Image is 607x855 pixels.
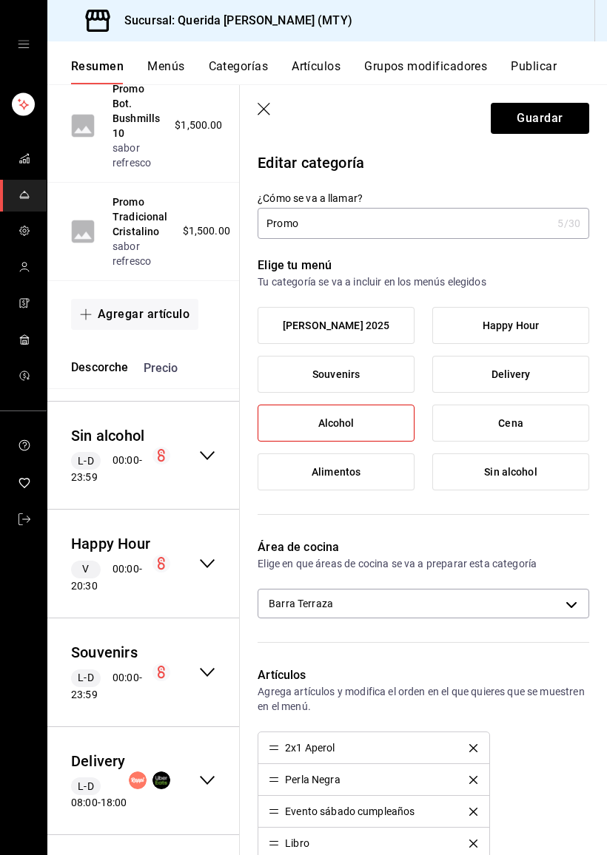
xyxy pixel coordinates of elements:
[258,274,589,289] p: Tu categoría se va a incluir en los menús elegidos
[113,239,168,268] button: sabor refresco
[71,425,144,447] button: Sin alcohol
[511,59,557,84] button: Publicar
[364,59,487,84] button: Grupos modificadores
[175,118,222,133] span: $1,500.00
[459,744,488,752] button: delete
[459,808,488,816] button: delete
[258,538,589,556] p: Área de cocina
[285,743,335,753] div: 2x1 Aperol
[71,59,607,84] div: navigation tabs
[312,368,360,381] span: Souvenirs
[209,59,269,84] button: Categorías
[71,59,124,84] button: Resumen
[483,320,539,332] span: Happy Hour
[71,533,150,555] button: Happy Hour
[71,751,126,772] button: Delivery
[113,141,160,170] button: sabor refresco
[72,779,99,794] span: L-D
[285,806,415,817] div: Evento sábado cumpleaños
[72,670,99,686] span: L-D
[147,59,184,84] button: Menús
[318,417,355,430] span: Alcohol
[312,466,360,479] span: Alimentos
[129,361,224,375] div: Precio
[71,359,129,376] button: Descorche
[71,777,129,811] div: 08:00 - 18:00
[292,59,341,84] button: Artículos
[258,684,589,714] p: Agrega artículos y modifica el orden en el que quieres que se muestren en el menú.
[183,223,230,239] span: $1,500.00
[491,103,589,134] button: Guardar
[285,838,309,848] div: Libro
[492,368,531,381] span: Delivery
[113,12,352,30] h3: Sucursal: Querida [PERSON_NAME] (MTY)
[258,152,589,174] p: Editar categoría
[258,257,589,274] p: Elige tu menú
[71,561,152,594] div: 00:00 - 20:30
[557,216,580,231] div: 5 /30
[71,452,152,485] div: 00:00 - 23:59
[283,320,389,332] span: [PERSON_NAME] 2025
[484,466,537,479] span: Sin alcohol
[113,195,168,239] button: Promo Tradicional Cristalino
[498,417,523,430] span: Cena
[71,669,152,703] div: 00:00 - 23:59
[18,38,30,50] button: open drawer
[285,774,340,785] div: Perla Negra
[47,413,240,498] div: collapse-menu-row
[459,839,488,848] button: delete
[258,193,589,203] label: ¿Cómo se va a llamar?
[47,739,240,823] div: collapse-menu-row
[72,453,99,469] span: L-D
[71,642,138,663] button: Souvenirs
[71,299,198,330] button: Agregar artículo
[258,556,589,571] p: Elige en que áreas de cocina se va a preparar esta categoría
[459,776,488,784] button: delete
[76,561,95,577] span: V
[47,630,240,714] div: collapse-menu-row
[258,666,589,684] p: Artículos
[47,521,240,606] div: collapse-menu-row
[258,589,589,618] div: Barra Terraza
[113,81,160,141] button: Promo Bot. Bushmills 10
